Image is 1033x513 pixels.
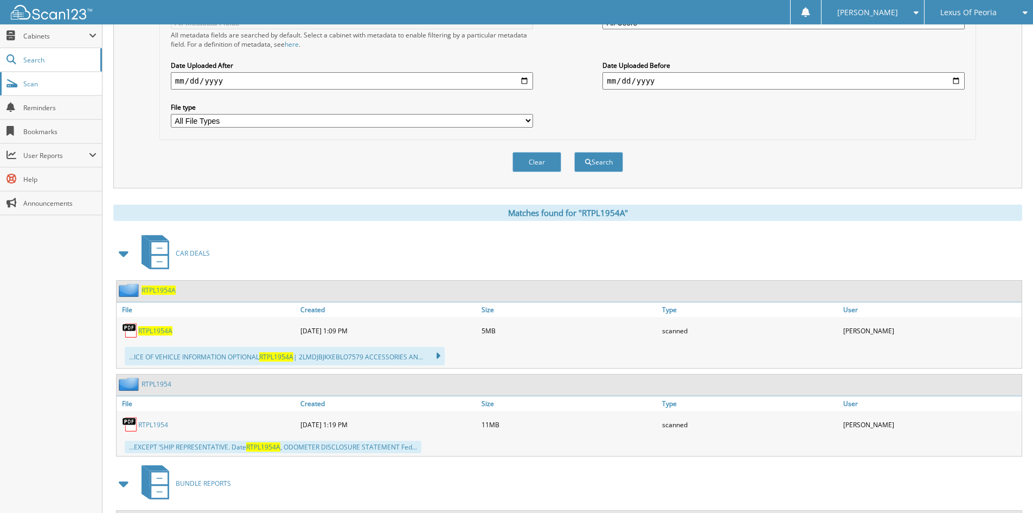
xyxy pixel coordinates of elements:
[142,379,171,389] a: RTPL1954
[122,416,138,433] img: PDF.png
[125,441,421,453] div: ...EXCEPT ‘SHIP REPRESENTATIVE. Date , ODOMETER DISCLOSURE STATEMENT Fed...
[479,320,660,341] div: 5MB
[23,103,97,112] span: Reminders
[119,377,142,391] img: folder2.png
[298,414,479,435] div: [DATE] 1:19 PM
[171,72,533,90] input: start
[837,9,898,16] span: [PERSON_NAME]
[659,414,840,435] div: scanned
[135,462,231,505] a: BUNDLE REPORTS
[840,302,1022,317] a: User
[940,9,997,16] span: Lexus Of Peoria
[285,40,299,49] a: here
[298,320,479,341] div: [DATE] 1:09 PM
[659,302,840,317] a: Type
[171,30,533,49] div: All metadata fields are searched by default. Select a cabinet with metadata to enable filtering b...
[23,175,97,184] span: Help
[479,396,660,411] a: Size
[259,352,293,362] span: RTPL1954A
[125,347,445,365] div: ...ICE OF VEHICLE INFORMATION OPTIONAL | 2LMDJBJKXEBLO7579 ACCESSORIES AN...
[479,302,660,317] a: Size
[840,396,1022,411] a: User
[298,396,479,411] a: Created
[119,283,142,297] img: folder2.png
[23,79,97,88] span: Scan
[602,61,965,70] label: Date Uploaded Before
[979,461,1033,513] iframe: Chat Widget
[117,302,298,317] a: File
[122,322,138,339] img: PDF.png
[840,414,1022,435] div: [PERSON_NAME]
[176,479,231,488] span: BUNDLE REPORTS
[138,326,172,335] a: RTPL1954A
[138,420,168,429] a: RTPL1954
[171,103,533,112] label: File type
[298,302,479,317] a: Created
[23,199,97,208] span: Announcements
[142,286,176,295] a: RTPL1954A
[246,442,280,452] span: RTPL1954A
[11,5,92,20] img: scan123-logo-white.svg
[23,151,89,160] span: User Reports
[171,61,533,70] label: Date Uploaded After
[574,152,623,172] button: Search
[23,127,97,136] span: Bookmarks
[135,232,210,275] a: CAR DEALS
[659,320,840,341] div: scanned
[479,414,660,435] div: 11MB
[113,205,1022,221] div: Matches found for "RTPL1954A"
[23,31,89,41] span: Cabinets
[176,249,210,258] span: CAR DEALS
[602,72,965,90] input: end
[659,396,840,411] a: Type
[840,320,1022,341] div: [PERSON_NAME]
[117,396,298,411] a: File
[23,55,95,65] span: Search
[512,152,561,172] button: Clear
